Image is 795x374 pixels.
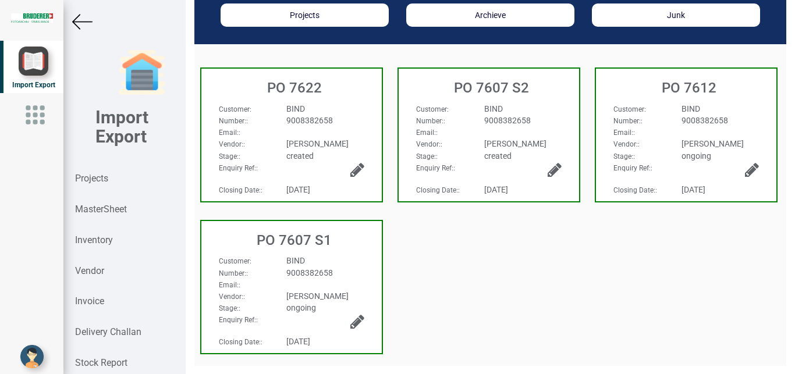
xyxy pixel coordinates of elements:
strong: Closing Date: [219,338,261,346]
span: [PERSON_NAME] [286,291,349,301]
span: [DATE] [286,337,310,346]
span: ongoing [286,303,316,312]
span: BIND [682,104,700,113]
span: : [219,140,245,148]
span: : [219,304,240,312]
span: [PERSON_NAME] [682,139,744,148]
span: : [219,129,240,137]
strong: Number: [613,117,641,125]
span: : [219,293,245,301]
span: [DATE] [484,185,508,194]
strong: Stock Report [75,357,127,368]
span: 9008382658 [286,116,333,125]
strong: Vendor: [219,140,243,148]
span: [PERSON_NAME] [286,139,349,148]
span: 9008382658 [286,268,333,277]
span: : [613,152,635,161]
span: : [219,164,258,172]
strong: Closing Date: [613,186,655,194]
strong: Enquiry Ref: [416,164,453,172]
span: [PERSON_NAME] [484,139,546,148]
strong: Customer [416,105,447,113]
h3: PO 7622 [207,80,382,95]
span: [DATE] [286,185,310,194]
h3: PO 7612 [602,80,776,95]
span: : [613,105,646,113]
strong: Email: [219,129,239,137]
span: : [219,186,262,194]
span: ongoing [682,151,711,161]
strong: Enquiry Ref: [219,316,256,324]
button: Projects [221,3,389,27]
h3: PO 7607 S2 [404,80,579,95]
strong: Number: [219,269,246,277]
span: : [416,140,442,148]
strong: Stage: [613,152,633,161]
span: created [484,151,512,161]
span: : [219,117,248,125]
strong: Number: [219,117,246,125]
strong: Email: [416,129,436,137]
span: : [219,316,258,324]
strong: Stage: [219,304,239,312]
span: : [613,129,635,137]
strong: Customer [219,257,250,265]
span: : [219,152,240,161]
span: : [219,269,248,277]
span: 9008382658 [484,116,531,125]
span: : [613,164,652,172]
strong: Vendor: [613,140,638,148]
span: : [219,281,240,289]
span: Import Export [12,81,55,89]
span: : [416,105,449,113]
strong: Vendor [75,265,104,276]
strong: Vendor: [416,140,441,148]
strong: Inventory [75,234,113,245]
button: Junk [592,3,760,27]
span: : [219,105,251,113]
span: : [613,186,657,194]
span: BIND [484,104,503,113]
strong: MasterSheet [75,204,127,215]
strong: Stage: [219,152,239,161]
strong: Enquiry Ref: [219,164,256,172]
strong: Projects [75,173,108,184]
b: Import Export [95,107,148,147]
span: : [416,152,438,161]
span: : [219,338,262,346]
strong: Vendor: [219,293,243,301]
strong: Stage: [416,152,436,161]
span: : [613,140,640,148]
span: 9008382658 [682,116,728,125]
span: : [219,257,251,265]
h3: PO 7607 S1 [207,233,382,248]
strong: Customer [613,105,644,113]
strong: Email: [219,281,239,289]
strong: Enquiry Ref: [613,164,651,172]
span: : [416,164,455,172]
span: : [613,117,643,125]
strong: Email: [613,129,633,137]
strong: Customer [219,105,250,113]
strong: Closing Date: [219,186,261,194]
span: created [286,151,314,161]
span: : [416,129,438,137]
span: [DATE] [682,185,705,194]
span: BIND [286,256,305,265]
span: : [416,117,445,125]
strong: Number: [416,117,443,125]
strong: Closing Date: [416,186,458,194]
button: Archieve [406,3,574,27]
strong: Invoice [75,295,104,307]
img: garage-closed.png [119,49,165,96]
strong: Delivery Challan [75,326,141,337]
span: : [416,186,460,194]
span: BIND [286,104,305,113]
